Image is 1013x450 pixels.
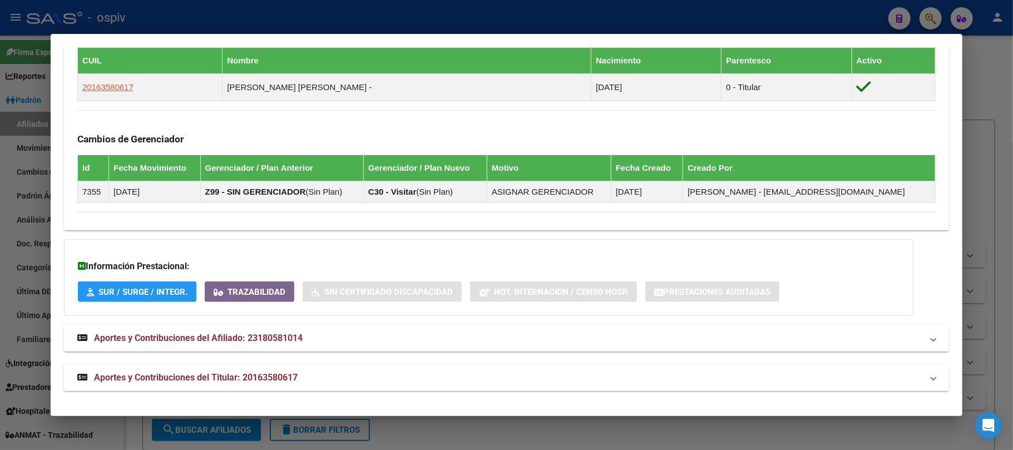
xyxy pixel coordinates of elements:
[494,287,628,297] span: Not. Internacion / Censo Hosp.
[470,281,637,302] button: Not. Internacion / Censo Hosp.
[82,82,134,92] span: 20163580617
[223,74,591,101] td: [PERSON_NAME] [PERSON_NAME] -
[205,187,306,196] strong: Z99 - SIN GERENCIADOR
[591,74,722,101] td: [DATE]
[109,155,200,181] th: Fecha Movimiento
[487,181,611,203] td: ASIGNAR GERENCIADOR
[78,48,223,74] th: CUIL
[64,325,949,352] mat-expansion-panel-header: Aportes y Contribuciones del Afiliado: 23180581014
[94,372,298,383] span: Aportes y Contribuciones del Titular: 20163580617
[78,155,109,181] th: Id
[200,155,363,181] th: Gerenciador / Plan Anterior
[975,412,1002,439] div: Open Intercom Messenger
[611,181,683,203] td: [DATE]
[109,181,200,203] td: [DATE]
[228,287,285,297] span: Trazabilidad
[852,48,935,74] th: Activo
[78,181,109,203] td: 7355
[363,155,487,181] th: Gerenciador / Plan Nuevo
[205,281,294,302] button: Trazabilidad
[200,181,363,203] td: ( )
[78,260,900,273] h3: Información Prestacional:
[683,155,936,181] th: Creado Por
[645,281,779,302] button: Prestaciones Auditadas
[308,187,339,196] span: Sin Plan
[368,187,416,196] strong: C30 - Visitar
[64,364,949,391] mat-expansion-panel-header: Aportes y Contribuciones del Titular: 20163580617
[363,181,487,203] td: ( )
[611,155,683,181] th: Fecha Creado
[98,287,187,297] span: SUR / SURGE / INTEGR.
[77,133,936,145] h3: Cambios de Gerenciador
[419,187,450,196] span: Sin Plan
[303,281,462,302] button: Sin Certificado Discapacidad
[683,181,936,203] td: [PERSON_NAME] - [EMAIL_ADDRESS][DOMAIN_NAME]
[591,48,722,74] th: Nacimiento
[722,74,852,101] td: 0 - Titular
[78,281,196,302] button: SUR / SURGE / INTEGR.
[324,287,453,297] span: Sin Certificado Discapacidad
[487,155,611,181] th: Motivo
[722,48,852,74] th: Parentesco
[94,333,303,343] span: Aportes y Contribuciones del Afiliado: 23180581014
[664,287,770,297] span: Prestaciones Auditadas
[223,48,591,74] th: Nombre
